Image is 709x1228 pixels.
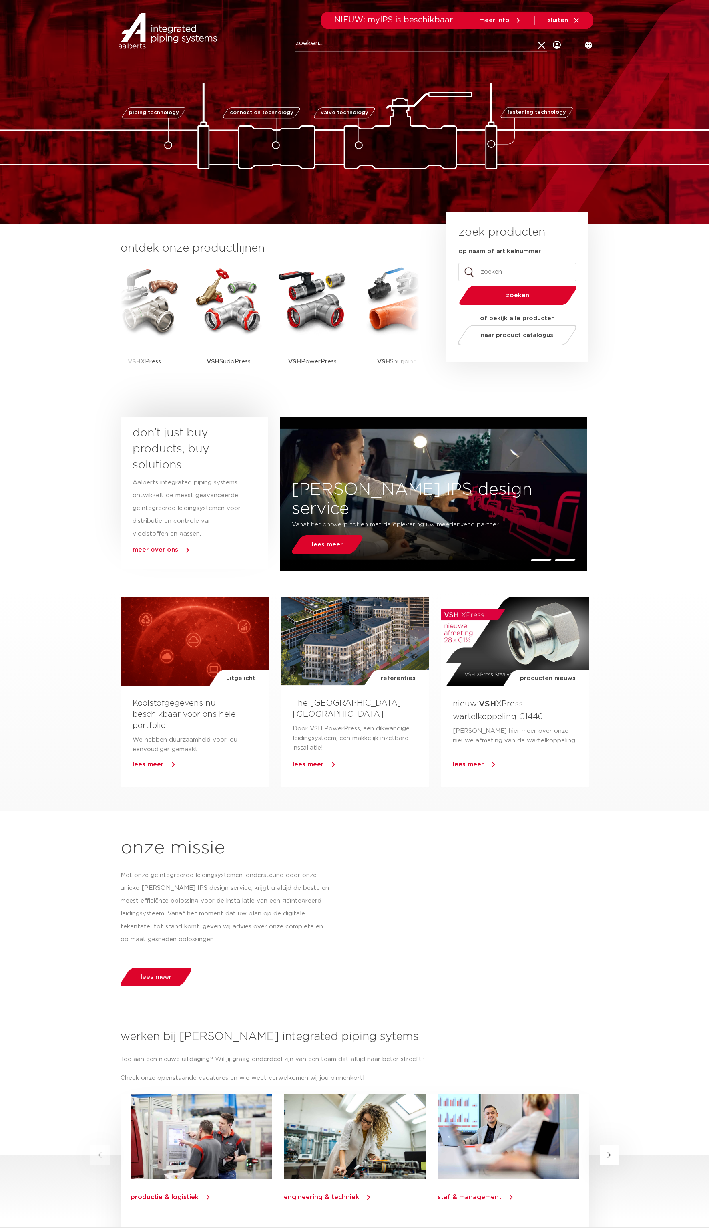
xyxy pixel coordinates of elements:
[141,974,171,980] span: lees meer
[453,726,577,746] p: [PERSON_NAME] hier meer over onze nieuwe afmeting van de wartelkoppeling.
[458,263,576,281] input: zoeken
[530,559,552,561] li: Page dot 1
[121,240,419,256] h3: ontdek onze productlijnen
[334,16,453,24] span: NIEUW: myIPS is beschikbaar
[479,700,496,708] strong: VSH
[133,761,164,768] a: lees meer
[193,264,265,387] a: VSHSudoPress
[133,476,241,540] p: Aalberts integrated piping systems ontwikkelt de meest geavanceerde geïntegreerde leidingsystemen...
[121,1053,589,1066] p: Toe aan een nieuwe uitdaging? Wil jij graag onderdeel zijn van een team dat altijd naar beter str...
[133,425,241,473] h3: don’t just buy products, buy solutions
[108,264,181,387] a: VSHXPress
[548,17,580,24] a: sluiten
[277,264,349,387] a: VSHPowerPress
[600,1145,619,1165] button: Next slide
[548,17,568,23] span: sluiten
[280,480,587,518] h3: [PERSON_NAME] IPS design service
[456,325,578,345] a: naar product catalogus
[554,559,576,561] li: Page dot 2
[288,337,337,387] p: PowerPress
[553,29,561,61] div: my IPS
[207,337,251,387] p: SudoPress
[90,1145,110,1165] button: Previous slide
[129,110,179,115] span: piping technology
[453,761,484,768] a: lees meer
[133,547,178,553] a: meer over ons
[507,110,566,115] span: fastening technology
[458,224,545,240] h3: zoek producten
[377,337,416,387] p: Shurjoint
[481,332,553,338] span: naar product catalogus
[312,542,343,548] span: lees meer
[437,1194,501,1200] a: staf & management
[288,359,301,365] strong: VSH
[292,518,527,531] p: Vanaf het ontwerp tot en met de oplevering uw meedenkend partner
[453,700,543,720] a: nieuw:VSHXPress wartelkoppeling C1446
[118,968,193,986] a: lees meer
[295,36,547,52] input: zoeken...
[128,337,161,387] p: XPress
[321,110,368,115] span: valve technology
[381,670,416,687] span: referenties
[121,1072,589,1085] p: Check onze openstaande vacatures en wie weet verwelkomen wij jou binnenkort!
[479,17,510,23] span: meer info
[520,670,576,687] span: producten nieuws
[121,1029,589,1045] h3: werken bij [PERSON_NAME] integrated piping sytems
[361,264,433,387] a: VSHShurjoint
[293,761,324,768] a: lees meer
[290,535,365,554] a: lees meer
[293,724,417,753] p: Door VSH PowerPress, een dikwandige leidingsysteem, een makkelijk inzetbare installatie!
[480,292,556,298] span: zoeken
[229,110,293,115] span: connection technology
[456,285,580,306] button: zoeken
[479,17,522,24] a: meer info
[284,1194,359,1200] a: engineering & techniek
[121,835,589,861] h1: onze missie
[133,699,236,730] a: Koolstofgegevens nu beschikbaar voor ons hele portfolio
[121,869,331,946] p: Met onze geïntegreerde leidingsystemen, ondersteund door onze unieke [PERSON_NAME] IPS design ser...
[133,735,257,754] p: We hebben duurzaamheid voor jou eenvoudiger gemaakt.
[377,359,390,365] strong: VSH
[207,359,219,365] strong: VSH
[293,699,408,718] a: The [GEOGRAPHIC_DATA] – [GEOGRAPHIC_DATA]
[458,248,541,256] label: op naam of artikelnummer
[128,359,141,365] strong: VSH
[480,315,555,321] strong: of bekijk alle producten
[226,670,255,687] span: uitgelicht
[131,1194,199,1200] a: productie & logistiek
